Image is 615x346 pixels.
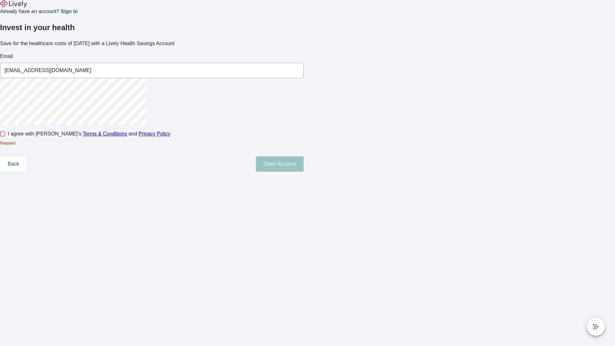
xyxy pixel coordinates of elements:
[593,324,599,330] svg: Lively AI Assistant
[61,9,78,14] a: Sign in
[83,131,127,136] a: Terms & Conditions
[8,130,170,138] span: I agree with [PERSON_NAME]’s and
[587,318,605,336] button: chat
[139,131,171,136] a: Privacy Policy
